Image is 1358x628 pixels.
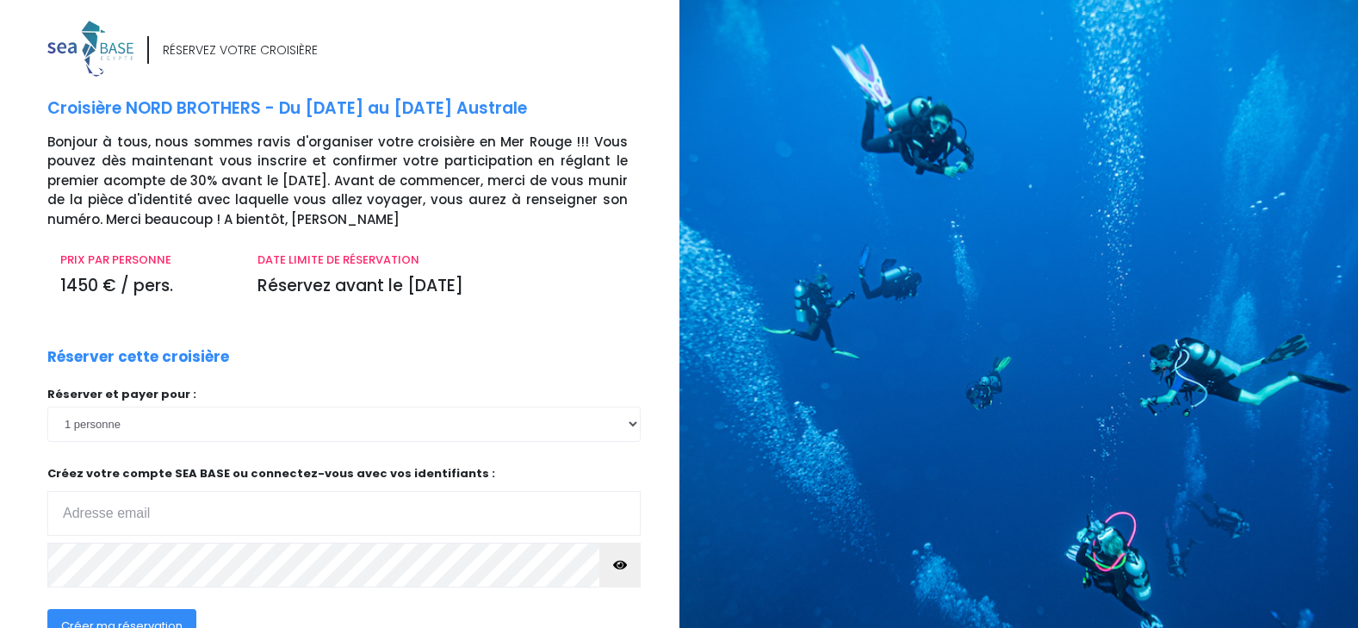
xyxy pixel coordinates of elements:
p: Réservez avant le [DATE] [257,274,627,299]
div: RÉSERVEZ VOTRE CROISIÈRE [163,41,318,59]
p: Bonjour à tous, nous sommes ravis d'organiser votre croisière en Mer Rouge !!! Vous pouvez dès ma... [47,133,667,230]
img: logo_color1.png [47,21,133,77]
p: Réserver et payer pour : [47,386,641,403]
p: Croisière NORD BROTHERS - Du [DATE] au [DATE] Australe [47,96,667,121]
p: Réserver cette croisière [47,346,229,369]
p: DATE LIMITE DE RÉSERVATION [257,252,627,269]
p: PRIX PAR PERSONNE [60,252,232,269]
p: Créez votre compte SEA BASE ou connectez-vous avec vos identifiants : [47,465,641,537]
input: Adresse email [47,491,641,536]
p: 1450 € / pers. [60,274,232,299]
